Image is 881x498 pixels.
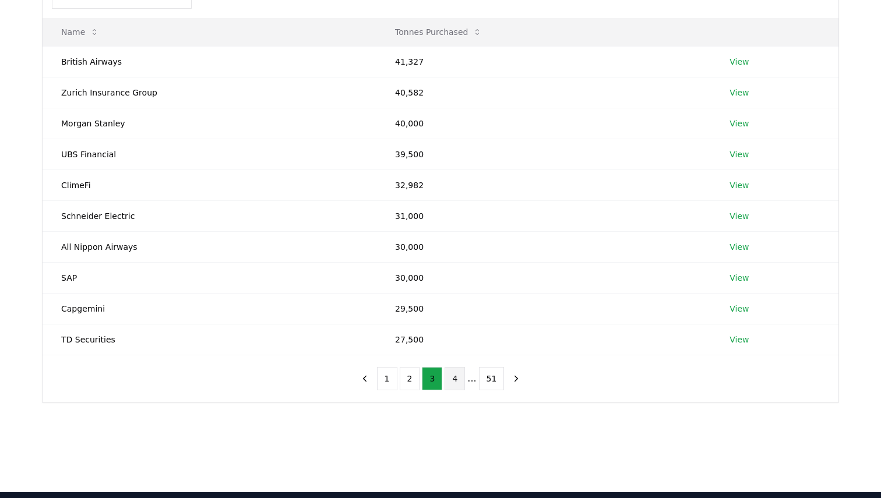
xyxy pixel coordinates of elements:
[400,367,420,390] button: 2
[730,334,749,345] a: View
[43,169,376,200] td: ClimeFi
[43,324,376,355] td: TD Securities
[730,87,749,98] a: View
[730,56,749,68] a: View
[479,367,505,390] button: 51
[43,139,376,169] td: UBS Financial
[43,108,376,139] td: Morgan Stanley
[43,231,376,262] td: All Nippon Airways
[376,324,711,355] td: 27,500
[376,139,711,169] td: 39,500
[730,149,749,160] a: View
[376,46,711,77] td: 41,327
[730,179,749,191] a: View
[506,367,526,390] button: next page
[730,303,749,315] a: View
[376,293,711,324] td: 29,500
[376,262,711,293] td: 30,000
[376,200,711,231] td: 31,000
[43,46,376,77] td: British Airways
[52,20,108,44] button: Name
[422,367,442,390] button: 3
[386,20,491,44] button: Tonnes Purchased
[730,118,749,129] a: View
[43,293,376,324] td: Capgemini
[376,231,711,262] td: 30,000
[376,169,711,200] td: 32,982
[43,200,376,231] td: Schneider Electric
[730,272,749,284] a: View
[43,262,376,293] td: SAP
[377,367,397,390] button: 1
[467,372,476,386] li: ...
[43,77,376,108] td: Zurich Insurance Group
[376,77,711,108] td: 40,582
[730,210,749,222] a: View
[376,108,711,139] td: 40,000
[730,241,749,253] a: View
[355,367,375,390] button: previous page
[445,367,465,390] button: 4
